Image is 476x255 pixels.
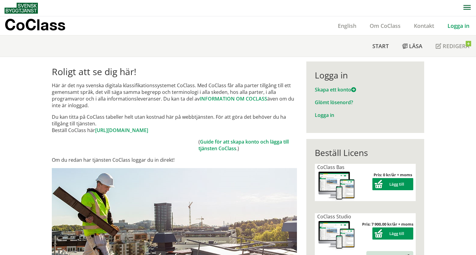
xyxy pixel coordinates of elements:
p: CoClass [5,21,65,28]
div: Logga in [315,70,416,80]
h1: Roligt att se dig här! [52,66,297,77]
p: Om du redan har tjänsten CoClass loggar du in direkt! [52,157,297,163]
p: Du kan titta på CoClass tabeller helt utan kostnad här på webbtjänsten. För att göra det behöver ... [52,114,297,134]
span: CoClass Bas [317,164,345,171]
td: ( .) [198,138,297,152]
strong: Pris: 0 kr/år + moms [374,172,412,177]
button: Lägg till [372,178,413,190]
span: Start [372,42,389,50]
p: Här är det nya svenska digitala klassifikationssystemet CoClass. Med CoClass får alla parter till... [52,82,297,109]
strong: Pris: 7 900,00 kr/år + moms [362,221,413,227]
a: Start [366,35,395,57]
a: Kontakt [407,22,441,29]
a: Om CoClass [363,22,407,29]
img: coclass-license.jpg [317,220,356,250]
a: Logga in [315,112,334,118]
a: Läsa [395,35,429,57]
a: Logga in [441,22,476,29]
a: CoClass [5,16,78,35]
a: Guide för att skapa konto och lägga till tjänsten CoClass [198,138,289,152]
a: INFORMATION OM COCLASS [200,95,267,102]
img: coclass-license.jpg [317,171,356,201]
span: Läsa [409,42,422,50]
a: Skapa ett konto [315,86,356,93]
button: Lägg till [372,227,413,240]
div: Beställ Licens [315,147,416,158]
a: Lägg till [372,231,413,236]
a: Glömt lösenord? [315,99,353,106]
img: Svensk Byggtjänst [5,3,38,14]
a: Lägg till [372,181,413,187]
a: English [331,22,363,29]
span: CoClass Studio [317,213,351,220]
a: [URL][DOMAIN_NAME] [95,127,148,134]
